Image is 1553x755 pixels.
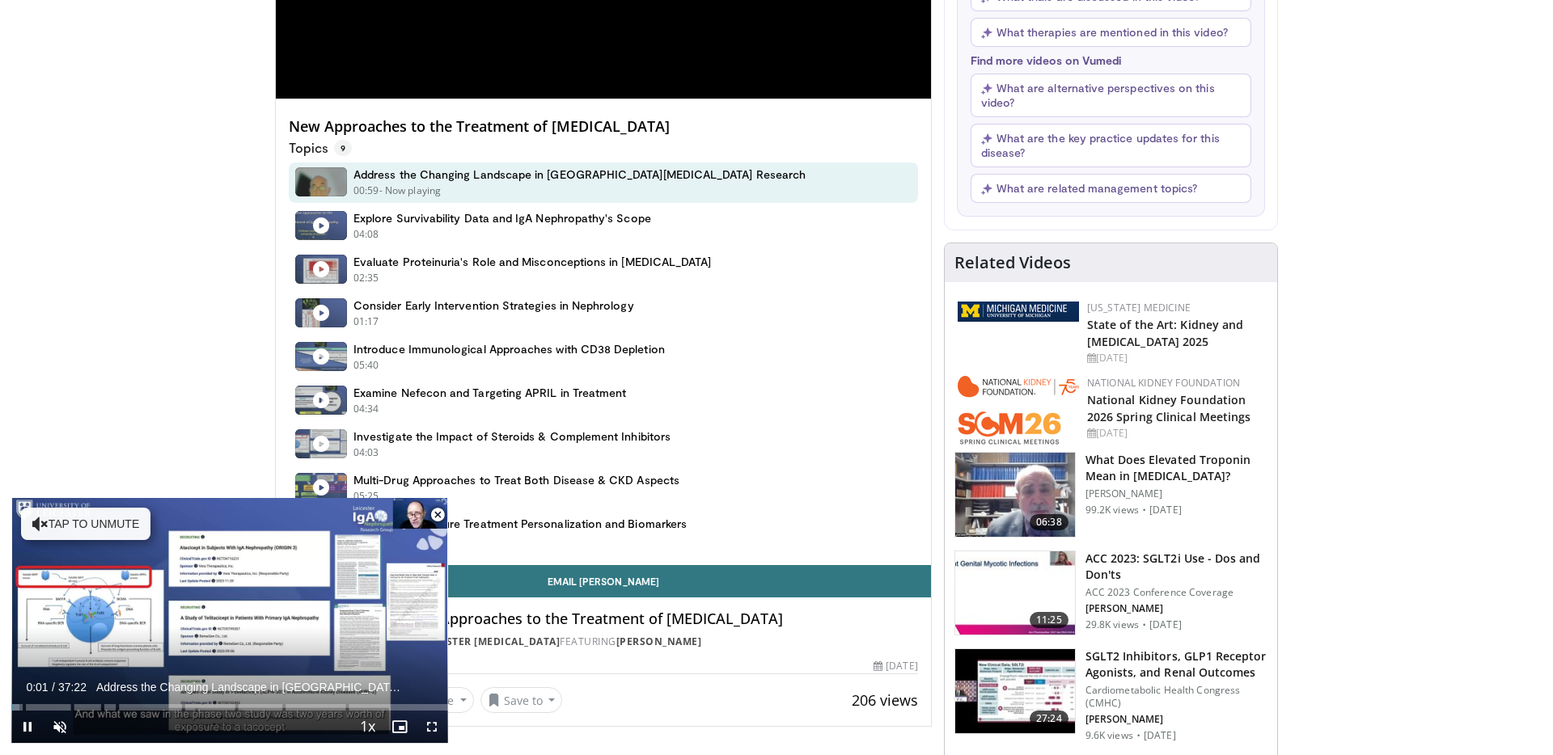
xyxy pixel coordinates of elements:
[353,271,379,285] p: 02:35
[353,255,711,269] h4: Evaluate Proteinuria's Role and Misconceptions in [MEDICAL_DATA]
[955,551,1075,635] img: 9258cdf1-0fbf-450b-845f-99397d12d24a.150x105_q85_crop-smart_upscale.jpg
[1149,504,1182,517] p: [DATE]
[405,610,918,628] h4: New Approaches to the Treatment of [MEDICAL_DATA]
[954,452,1267,538] a: 06:38 What Does Elevated Troponin Mean in [MEDICAL_DATA]? [PERSON_NAME] 99.2K views · [DATE]
[353,489,379,504] p: 05:25
[971,124,1251,167] button: What are the key practice updates for this disease?
[11,498,448,744] video-js: Video Player
[58,681,87,694] span: 37:22
[1087,317,1244,349] a: State of the Art: Kidney and [MEDICAL_DATA] 2025
[874,659,917,673] div: [DATE]
[11,704,448,711] div: Progress Bar
[1030,612,1068,628] span: 11:25
[1085,684,1267,710] p: Cardiometabolic Health Congress (CMHC)
[1085,487,1267,500] p: [PERSON_NAME]
[1085,729,1133,742] p: 9.6K views
[1136,729,1140,742] div: ·
[353,167,806,182] h4: Address the Changing Landscape in [GEOGRAPHIC_DATA][MEDICAL_DATA] Research
[954,253,1071,272] h4: Related Videos
[353,517,687,531] h4: Contemplate Future Treatment Personalization and Biomarkers
[1085,452,1267,484] h3: What Does Elevated Troponin Mean in [MEDICAL_DATA]?
[971,74,1251,117] button: What are alternative perspectives on this video?
[353,183,379,198] p: 00:59
[353,314,379,329] p: 01:17
[405,635,918,649] div: By FEATURING
[954,648,1267,742] a: 27:24 SGLT2 Inhibitors, GLP1 Receptor Agonists, and Renal Outcomes Cardiometabolic Health Congres...
[1087,301,1191,314] a: [US_STATE] Medicine
[416,711,448,743] button: Fullscreen
[353,445,379,460] p: 04:03
[353,298,634,313] h4: Consider Early Intervention Strategies in Nephrology
[1149,618,1182,631] p: [DATE]
[353,227,379,242] p: 04:08
[334,140,352,156] span: 9
[852,690,918,710] span: 206 views
[353,473,679,487] h4: Multi-Drug Approaches to Treat Both Disease & CKD Aspects
[1085,504,1139,517] p: 99.2K views
[971,18,1251,47] button: What therapies are mentioned in this video?
[1085,713,1267,726] p: [PERSON_NAME]
[955,649,1075,733] img: 5200eabc-bf1e-448d-82ed-58aa581545cf.150x105_q85_crop-smart_upscale.jpg
[353,358,379,373] p: 05:40
[353,429,671,444] h4: Investigate the Impact of Steroids & Complement Inhibitors
[958,302,1079,322] img: 5ed80e7a-0811-4ad9-9c3a-04de684f05f4.png.150x105_q85_autocrop_double_scale_upscale_version-0.2.png
[353,386,626,400] h4: Examine Nefecon and Targeting APRIL in Treatment
[289,140,352,156] p: Topics
[379,183,442,198] p: - Now playing
[421,498,454,532] button: Close
[1142,618,1146,631] div: ·
[1085,586,1267,599] p: ACC 2023 Conference Coverage
[1144,729,1176,742] p: [DATE]
[52,681,55,694] span: /
[1085,602,1267,615] p: [PERSON_NAME]
[276,565,931,597] a: Email [PERSON_NAME]
[1030,711,1068,727] span: 27:24
[383,711,416,743] button: Enable picture-in-picture mode
[353,342,665,356] h4: Introduce Immunological Approaches with CD38 Depletion
[954,550,1267,636] a: 11:25 ACC 2023: SGLT2i Use - Dos and Don'ts ACC 2023 Conference Coverage [PERSON_NAME] 29.8K view...
[1087,376,1240,390] a: National Kidney Foundation
[1087,426,1264,441] div: [DATE]
[11,711,44,743] button: Pause
[21,508,150,540] button: Tap to unmute
[417,635,560,648] a: Leicester [MEDICAL_DATA]
[971,53,1251,67] p: Find more videos on Vumedi
[1142,504,1146,517] div: ·
[353,211,651,226] h4: Explore Survivability Data and IgA Nephropathy's Scope
[289,118,918,136] h4: New Approaches to the Treatment of [MEDICAL_DATA]
[1085,648,1267,681] h3: SGLT2 Inhibitors, GLP1 Receptor Agonists, and Renal Outcomes
[958,376,1079,445] img: 79503c0a-d5ce-4e31-88bd-91ebf3c563fb.png.150x105_q85_autocrop_double_scale_upscale_version-0.2.png
[1087,392,1251,424] a: National Kidney Foundation 2026 Spring Clinical Meetings
[480,687,563,713] button: Save to
[1087,351,1264,365] div: [DATE]
[971,174,1251,203] button: What are related management topics?
[955,453,1075,537] img: 98daf78a-1d22-4ebe-927e-10afe95ffd94.150x105_q85_crop-smart_upscale.jpg
[96,680,405,694] span: Address the Changing Landscape in [GEOGRAPHIC_DATA][MEDICAL_DATA] Research
[351,711,383,743] button: Playback Rate
[353,402,379,416] p: 04:34
[1085,550,1267,583] h3: ACC 2023: SGLT2i Use - Dos and Don'ts
[44,711,76,743] button: Unmute
[1085,618,1139,631] p: 29.8K views
[616,635,702,648] a: [PERSON_NAME]
[1030,514,1068,530] span: 06:38
[26,681,48,694] span: 0:01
